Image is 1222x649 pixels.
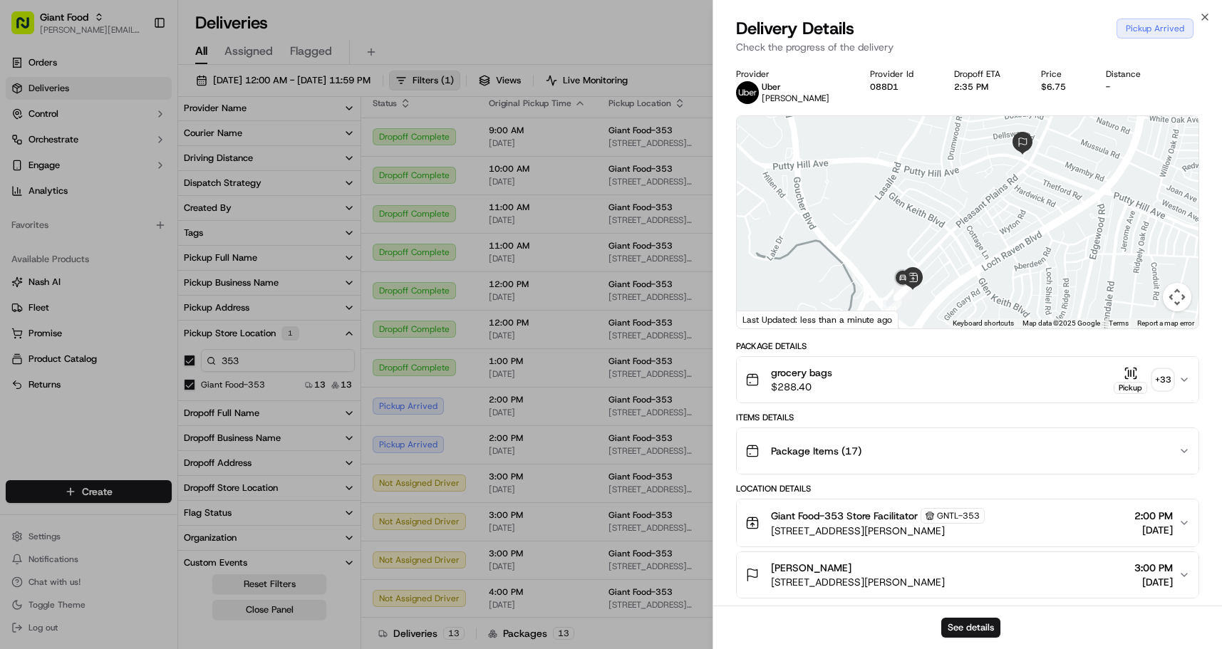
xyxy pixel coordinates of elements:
span: [DATE] [126,221,155,232]
div: Price [1041,68,1084,80]
div: - [1106,81,1159,93]
span: Pylon [142,353,172,364]
img: 3855928211143_97847f850aaaf9af0eff_72.jpg [30,136,56,162]
div: 💻 [120,320,132,331]
button: Package Items (17) [737,428,1198,474]
div: Distance [1106,68,1159,80]
span: [STREET_ADDRESS][PERSON_NAME] [771,524,985,538]
button: Pickup+33 [1114,366,1173,394]
p: Check the progress of the delivery [736,40,1199,54]
button: Giant Food-353 Store FacilitatorGNTL-353[STREET_ADDRESS][PERSON_NAME]2:00 PM[DATE] [737,499,1198,546]
div: Provider Id [870,68,931,80]
span: GNTL-353 [937,510,980,521]
button: [PERSON_NAME][STREET_ADDRESS][PERSON_NAME]3:00 PM[DATE] [737,552,1198,598]
a: Report a map error [1137,319,1194,327]
img: profile_uber_ahold_partner.png [736,81,759,104]
a: Terms (opens in new tab) [1109,319,1129,327]
a: Open this area in Google Maps (opens a new window) [740,310,787,328]
span: 2:00 PM [1134,509,1173,523]
div: Provider [736,68,847,80]
span: Giant Food-353 Store Facilitator [771,509,918,523]
div: Last Updated: less than a minute ago [737,311,899,328]
button: Start new chat [242,140,259,157]
div: 📗 [14,320,26,331]
img: Nash [14,14,43,43]
div: We're available if you need us! [64,150,196,162]
span: grocery bags [771,365,832,380]
div: Location Details [736,483,1199,494]
div: Dropoff ETA [954,68,1018,80]
img: Sabrina Tredup [14,207,37,230]
img: Google [740,310,787,328]
p: Welcome 👋 [14,57,259,80]
div: $6.75 [1041,81,1084,93]
div: Pickup [1114,382,1147,394]
span: [DATE] [1134,575,1173,589]
span: $288.40 [771,380,832,394]
p: Uber [762,81,829,93]
span: 3:00 PM [1134,561,1173,575]
div: Start new chat [64,136,234,150]
div: Past conversations [14,185,95,197]
span: Map data ©2025 Google [1022,319,1100,327]
span: API Documentation [135,318,229,333]
span: [STREET_ADDRESS][PERSON_NAME] [771,575,945,589]
span: Knowledge Base [29,318,109,333]
button: Keyboard shortcuts [953,318,1014,328]
div: 10 [883,300,901,318]
button: See details [941,618,1000,638]
div: + 33 [1153,370,1173,390]
a: 📗Knowledge Base [9,313,115,338]
input: Got a question? Start typing here... [37,92,257,107]
button: Pickup [1114,366,1147,394]
span: [DATE] [126,259,155,271]
div: 17 [894,282,913,301]
button: 088D1 [870,81,899,93]
button: grocery bags$288.40Pickup+33 [737,357,1198,403]
a: 💻API Documentation [115,313,234,338]
span: [PERSON_NAME] [771,561,851,575]
img: Sabrina Tredup [14,246,37,269]
button: Map camera controls [1163,283,1191,311]
span: [DATE] [1134,523,1173,537]
span: • [118,259,123,271]
img: 1736555255976-a54dd68f-1ca7-489b-9aae-adbdc363a1c4 [14,136,40,162]
button: See all [221,182,259,199]
span: • [118,221,123,232]
div: Items Details [736,412,1199,423]
span: [PERSON_NAME] [762,93,829,104]
span: Delivery Details [736,17,854,40]
div: Package Details [736,341,1199,352]
span: [PERSON_NAME] [44,259,115,271]
a: Powered byPylon [100,353,172,364]
span: Package Items ( 17 ) [771,444,861,458]
span: [PERSON_NAME] [44,221,115,232]
div: 2:35 PM [954,81,1018,93]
